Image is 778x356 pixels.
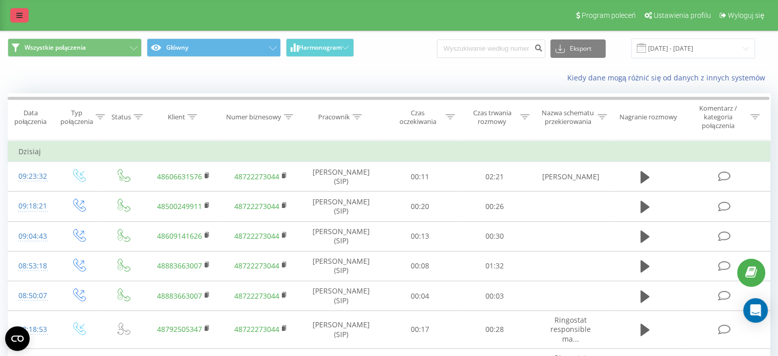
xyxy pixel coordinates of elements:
[743,298,768,323] div: Open Intercom Messenger
[383,251,457,281] td: 00:08
[457,192,531,221] td: 00:26
[567,73,770,82] a: Kiedy dane mogą różnić się od danych z innych systemów
[234,261,279,270] a: 48722273044
[234,324,279,334] a: 48722273044
[466,109,518,126] div: Czas trwania rozmowy
[147,38,281,57] button: Główny
[300,311,383,349] td: [PERSON_NAME] (SIP)
[582,11,636,19] span: Program poleceń
[157,324,202,334] a: 48792505347
[18,256,46,276] div: 08:53:18
[550,39,606,58] button: Eksport
[300,221,383,251] td: [PERSON_NAME] (SIP)
[286,38,354,57] button: Harmonogram
[18,226,46,246] div: 09:04:43
[168,113,185,121] div: Klient
[300,192,383,221] td: [PERSON_NAME] (SIP)
[619,113,677,121] div: Nagranie rozmowy
[541,109,595,126] div: Nazwa schematu przekierowania
[18,196,46,216] div: 09:18:21
[157,201,202,211] a: 48500249911
[8,109,53,126] div: Data połączenia
[18,166,46,186] div: 09:23:32
[383,192,457,221] td: 00:20
[157,231,202,241] a: 48609141626
[383,311,457,349] td: 00:17
[25,44,86,52] span: Wszystkie połączenia
[18,320,46,340] div: 08:18:53
[234,201,279,211] a: 48722273044
[383,221,457,251] td: 00:13
[8,141,770,162] td: Dzisiaj
[318,113,350,121] div: Pracownik
[457,162,531,192] td: 02:21
[457,311,531,349] td: 00:28
[457,221,531,251] td: 00:30
[300,162,383,192] td: [PERSON_NAME] (SIP)
[392,109,443,126] div: Czas oczekiwania
[437,39,545,58] input: Wyszukiwanie według numeru
[728,11,764,19] span: Wyloguj się
[688,104,748,130] div: Komentarz / kategoria połączenia
[234,231,279,241] a: 48722273044
[457,281,531,311] td: 00:03
[383,162,457,192] td: 00:11
[457,251,531,281] td: 01:32
[300,251,383,281] td: [PERSON_NAME] (SIP)
[157,291,202,301] a: 48883663007
[531,162,609,192] td: [PERSON_NAME]
[299,44,342,51] span: Harmonogram
[654,11,711,19] span: Ustawienia profilu
[234,291,279,301] a: 48722273044
[226,113,281,121] div: Numer biznesowy
[300,281,383,311] td: [PERSON_NAME] (SIP)
[550,315,591,343] span: Ringostat responsible ma...
[8,38,142,57] button: Wszystkie połączenia
[5,326,30,351] button: Open CMP widget
[383,281,457,311] td: 00:04
[234,172,279,181] a: 48722273044
[157,261,202,270] a: 48883663007
[18,286,46,306] div: 08:50:07
[60,109,93,126] div: Typ połączenia
[157,172,202,181] a: 48606631576
[112,113,131,121] div: Status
